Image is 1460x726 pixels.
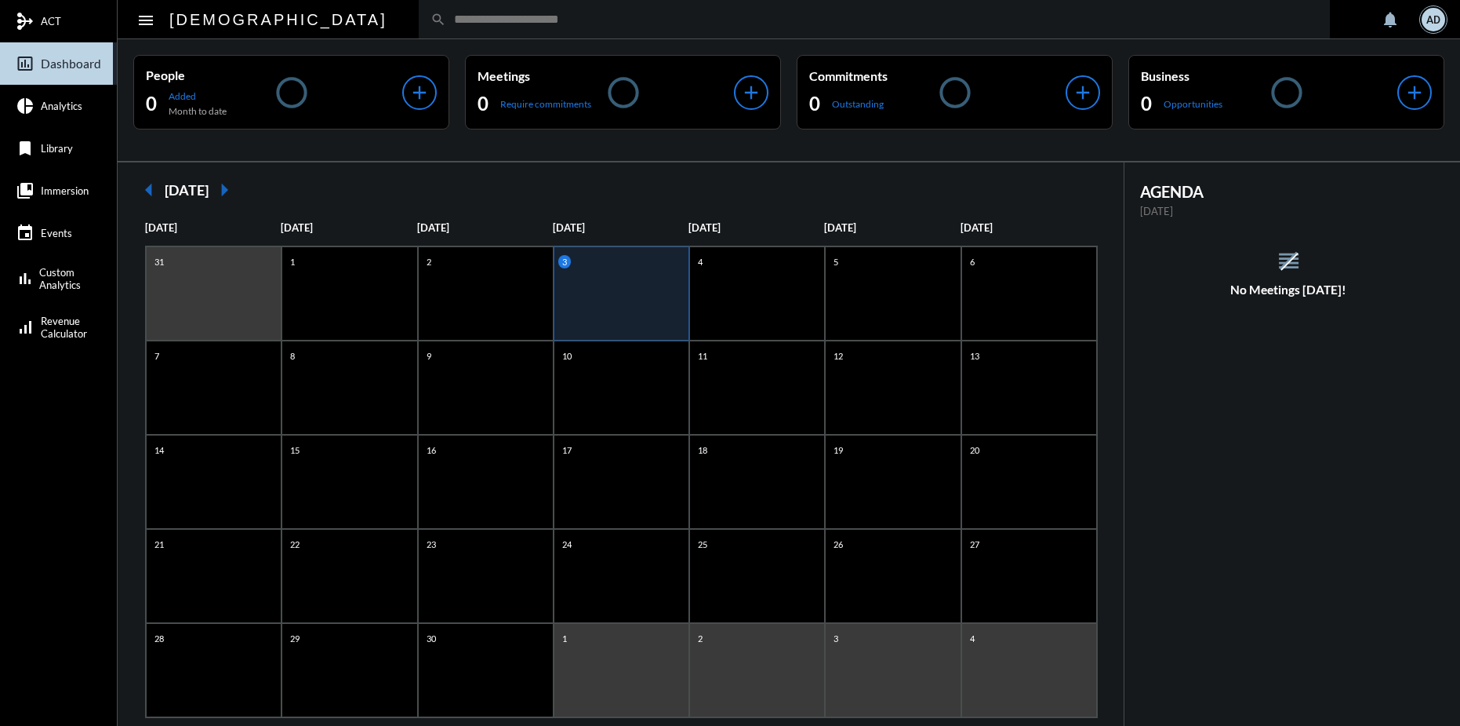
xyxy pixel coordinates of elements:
p: 3 [830,632,842,645]
p: 7 [151,349,163,363]
mat-icon: bookmark [16,139,35,158]
p: 14 [151,443,168,457]
p: 21 [151,538,168,551]
p: 16 [423,443,440,457]
p: [DATE] [417,221,553,234]
h2: [DATE] [165,181,209,199]
mat-icon: search [430,12,446,27]
p: 22 [286,538,303,551]
p: 12 [830,349,847,363]
mat-icon: insert_chart_outlined [16,54,35,73]
h5: No Meetings [DATE]! [1124,283,1452,297]
p: [DATE] [688,221,824,234]
p: 17 [558,443,576,457]
p: 29 [286,632,303,645]
p: 19 [830,443,847,457]
p: 5 [830,255,842,268]
span: ACT [41,15,61,27]
mat-icon: arrow_right [209,174,240,206]
p: 9 [423,349,435,363]
mat-icon: Side nav toggle icon [136,11,155,30]
mat-icon: pie_chart [16,97,35,115]
p: [DATE] [281,221,416,234]
p: 4 [966,632,979,645]
p: 1 [286,255,299,268]
p: 8 [286,349,299,363]
h2: AGENDA [1140,182,1436,201]
span: Revenue Calculator [41,315,87,340]
p: [DATE] [961,221,1096,234]
p: 13 [966,349,983,363]
mat-icon: event [16,224,35,243]
p: 18 [694,443,711,457]
mat-icon: notifications [1381,10,1400,29]
p: 10 [558,349,576,363]
span: Events [41,227,72,239]
p: 31 [151,255,168,268]
mat-icon: collections_bookmark [16,181,35,200]
p: [DATE] [553,221,688,234]
p: 28 [151,632,168,645]
p: 2 [423,255,435,268]
p: 4 [694,255,706,268]
p: 26 [830,538,847,551]
span: Immersion [41,184,89,197]
p: 23 [423,538,440,551]
p: 1 [558,632,571,645]
p: 25 [694,538,711,551]
mat-icon: arrow_left [133,174,165,206]
mat-icon: reorder [1276,248,1302,274]
p: 20 [966,443,983,457]
p: [DATE] [824,221,960,234]
p: 15 [286,443,303,457]
p: 30 [423,632,440,645]
span: Analytics [41,100,82,112]
button: Toggle sidenav [130,4,162,35]
p: 2 [694,632,706,645]
mat-icon: mediation [16,12,35,31]
div: AD [1422,8,1445,31]
span: Dashboard [41,57,101,71]
p: 11 [694,349,711,363]
h2: [DEMOGRAPHIC_DATA] [169,7,387,32]
span: Library [41,142,73,155]
p: [DATE] [145,221,281,234]
p: 3 [558,255,571,268]
p: 24 [558,538,576,551]
p: 27 [966,538,983,551]
p: [DATE] [1140,205,1436,217]
p: 6 [966,255,979,268]
mat-icon: signal_cellular_alt [16,318,35,337]
span: Custom Analytics [39,266,113,291]
mat-icon: bar_chart [16,269,33,288]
